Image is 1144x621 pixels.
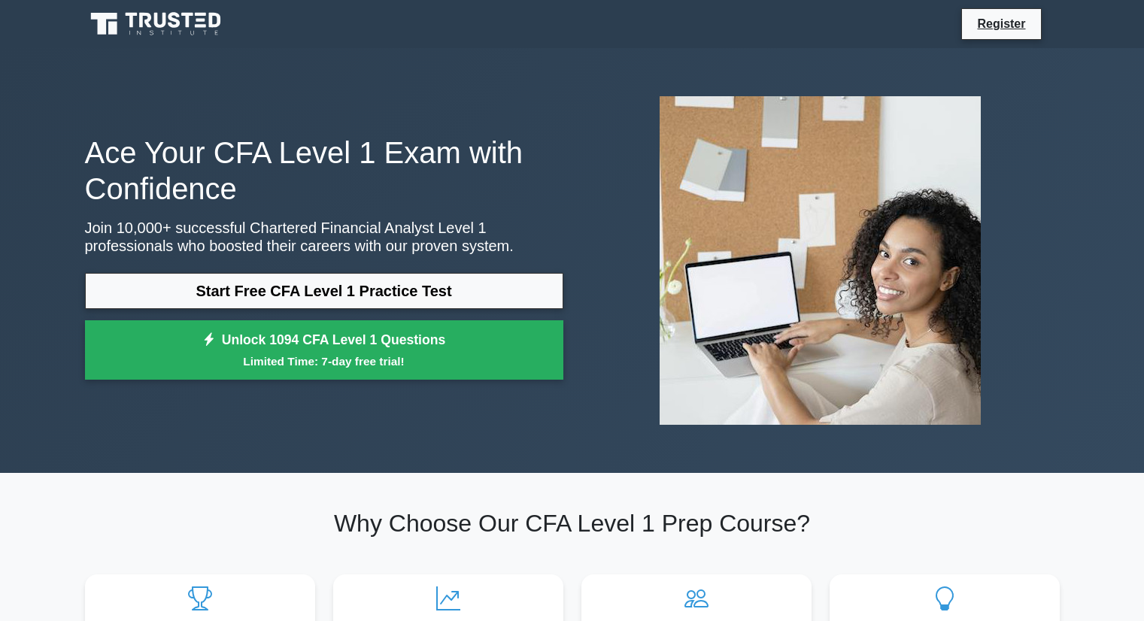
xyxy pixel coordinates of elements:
h2: Why Choose Our CFA Level 1 Prep Course? [85,509,1060,538]
small: Limited Time: 7-day free trial! [104,353,545,370]
a: Register [968,14,1034,33]
a: Start Free CFA Level 1 Practice Test [85,273,563,309]
a: Unlock 1094 CFA Level 1 QuestionsLimited Time: 7-day free trial! [85,320,563,380]
p: Join 10,000+ successful Chartered Financial Analyst Level 1 professionals who boosted their caree... [85,219,563,255]
h1: Ace Your CFA Level 1 Exam with Confidence [85,135,563,207]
